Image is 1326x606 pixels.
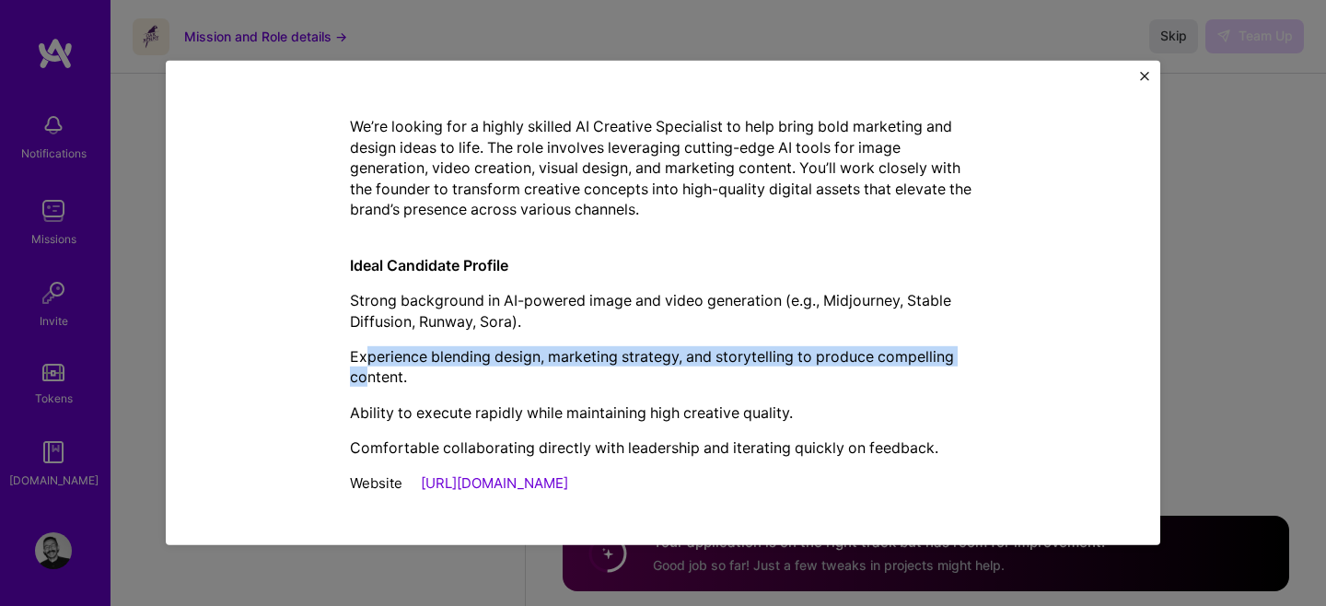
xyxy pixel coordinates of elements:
p: Comfortable collaborating directly with leadership and iterating quickly on feedback. [350,437,976,458]
p: We’re looking for a highly skilled AI Creative Specialist to help bring bold marketing and design... [350,116,976,239]
span: Website [350,473,402,491]
a: [URL][DOMAIN_NAME] [421,473,568,491]
strong: Ideal Candidate Profile [350,256,508,274]
p: Strong background in AI-powered image and video generation (e.g., Midjourney, Stable Diffusion, R... [350,290,976,332]
button: Close [1140,72,1149,91]
p: Experience blending design, marketing strategy, and storytelling to produce compelling content. [350,346,976,388]
p: Ability to execute rapidly while maintaining high creative quality. [350,402,976,423]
